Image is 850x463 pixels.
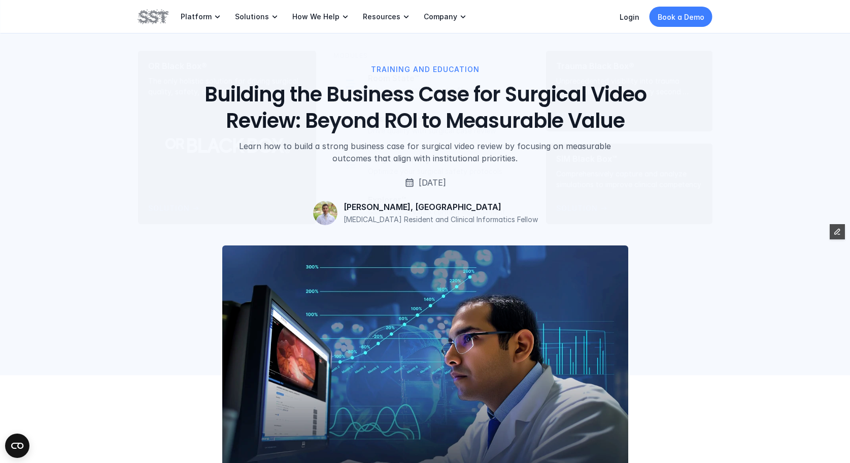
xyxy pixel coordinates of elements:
[5,434,29,458] button: Open CMP widget
[195,81,655,134] h1: Building the Business Case for Surgical Video Review: Beyond ROI to Measurable Value
[313,201,337,225] img: Joshua Villarreal, MD headshot
[650,7,712,27] a: Book a Demo
[658,12,704,22] p: Book a Demo
[224,140,626,164] p: Learn how to build a strong business case for surgical video review by focusing on measurable out...
[424,12,457,21] p: Company
[830,224,845,239] button: Edit Framer Content
[343,202,501,212] p: [PERSON_NAME], [GEOGRAPHIC_DATA]
[419,176,446,189] p: [DATE]
[138,8,168,25] img: SST logo
[181,12,212,21] p: Platform
[235,12,269,21] p: Solutions
[343,214,537,225] p: [MEDICAL_DATA] Resident and Clinical Informatics Fellow
[363,12,400,21] p: Resources
[620,13,639,21] a: Login
[371,64,480,75] p: TRAINING AND EDUCATION
[292,12,339,21] p: How We Help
